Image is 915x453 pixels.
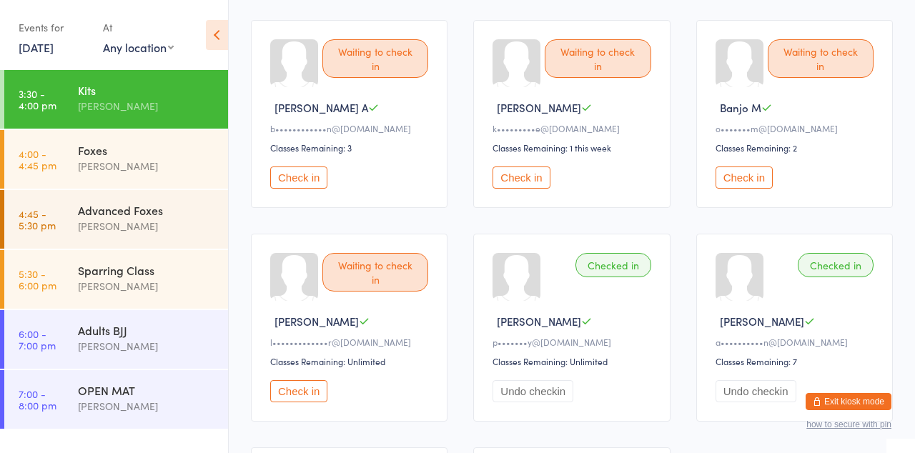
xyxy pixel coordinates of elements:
[270,141,432,154] div: Classes Remaining: 3
[270,355,432,367] div: Classes Remaining: Unlimited
[493,336,655,348] div: p•••••••y@[DOMAIN_NAME]
[19,388,56,411] time: 7:00 - 8:00 pm
[322,39,428,78] div: Waiting to check in
[768,39,874,78] div: Waiting to check in
[78,158,216,174] div: [PERSON_NAME]
[720,314,804,329] span: [PERSON_NAME]
[4,370,228,429] a: 7:00 -8:00 pmOPEN MAT[PERSON_NAME]
[493,122,655,134] div: k•••••••••e@[DOMAIN_NAME]
[78,202,216,218] div: Advanced Foxes
[716,166,773,189] button: Check in
[575,253,651,277] div: Checked in
[4,250,228,309] a: 5:30 -6:00 pmSparring Class[PERSON_NAME]
[270,166,327,189] button: Check in
[19,88,56,111] time: 3:30 - 4:00 pm
[274,314,359,329] span: [PERSON_NAME]
[493,141,655,154] div: Classes Remaining: 1 this week
[322,253,428,292] div: Waiting to check in
[19,268,56,291] time: 5:30 - 6:00 pm
[78,98,216,114] div: [PERSON_NAME]
[716,122,878,134] div: o•••••••m@[DOMAIN_NAME]
[720,100,761,115] span: Banjo M
[716,355,878,367] div: Classes Remaining: 7
[78,278,216,294] div: [PERSON_NAME]
[78,82,216,98] div: Kits
[4,130,228,189] a: 4:00 -4:45 pmFoxes[PERSON_NAME]
[270,122,432,134] div: b••••••••••••n@[DOMAIN_NAME]
[78,338,216,354] div: [PERSON_NAME]
[19,16,89,39] div: Events for
[716,380,796,402] button: Undo checkin
[78,218,216,234] div: [PERSON_NAME]
[103,16,174,39] div: At
[716,141,878,154] div: Classes Remaining: 2
[493,355,655,367] div: Classes Remaining: Unlimited
[716,336,878,348] div: a••••••••••n@[DOMAIN_NAME]
[19,208,56,231] time: 4:45 - 5:30 pm
[19,148,56,171] time: 4:00 - 4:45 pm
[19,328,56,351] time: 6:00 - 7:00 pm
[493,166,550,189] button: Check in
[78,382,216,398] div: OPEN MAT
[4,70,228,129] a: 3:30 -4:00 pmKits[PERSON_NAME]
[497,100,581,115] span: [PERSON_NAME]
[78,262,216,278] div: Sparring Class
[78,142,216,158] div: Foxes
[78,322,216,338] div: Adults BJJ
[19,39,54,55] a: [DATE]
[4,190,228,249] a: 4:45 -5:30 pmAdvanced Foxes[PERSON_NAME]
[270,380,327,402] button: Check in
[493,380,573,402] button: Undo checkin
[270,336,432,348] div: l•••••••••••••r@[DOMAIN_NAME]
[798,253,874,277] div: Checked in
[806,419,891,429] button: how to secure with pin
[497,314,581,329] span: [PERSON_NAME]
[103,39,174,55] div: Any location
[545,39,651,78] div: Waiting to check in
[78,398,216,414] div: [PERSON_NAME]
[806,393,891,410] button: Exit kiosk mode
[274,100,368,115] span: [PERSON_NAME] A
[4,310,228,369] a: 6:00 -7:00 pmAdults BJJ[PERSON_NAME]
